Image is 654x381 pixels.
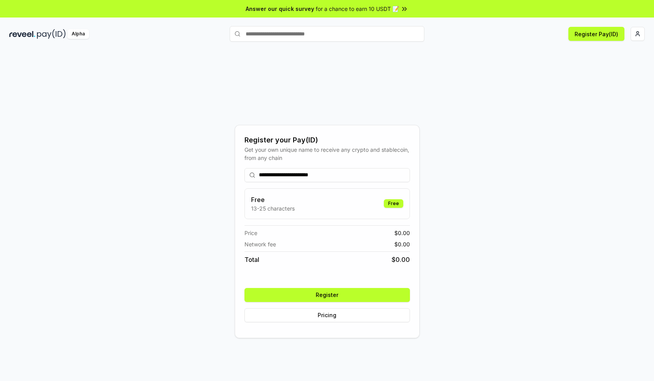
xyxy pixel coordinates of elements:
span: Answer our quick survey [246,5,314,13]
h3: Free [251,195,295,204]
div: Free [384,199,403,208]
span: for a chance to earn 10 USDT 📝 [316,5,399,13]
button: Register Pay(ID) [568,27,624,41]
span: Total [244,255,259,264]
span: $ 0.00 [394,229,410,237]
img: pay_id [37,29,66,39]
span: Price [244,229,257,237]
button: Pricing [244,308,410,322]
p: 13-25 characters [251,204,295,212]
button: Register [244,288,410,302]
span: $ 0.00 [392,255,410,264]
div: Register your Pay(ID) [244,135,410,146]
img: reveel_dark [9,29,35,39]
div: Alpha [67,29,89,39]
span: $ 0.00 [394,240,410,248]
div: Get your own unique name to receive any crypto and stablecoin, from any chain [244,146,410,162]
span: Network fee [244,240,276,248]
